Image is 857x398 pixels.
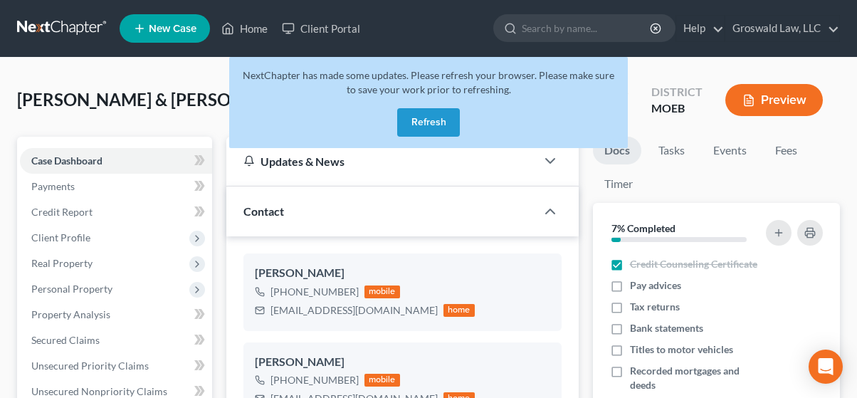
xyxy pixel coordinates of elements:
span: Property Analysis [31,308,110,320]
input: Search by name... [522,15,652,41]
a: Events [702,137,758,164]
div: mobile [364,286,400,298]
span: NextChapter has made some updates. Please refresh your browser. Please make sure to save your wor... [243,69,614,95]
div: Updates & News [243,154,519,169]
div: [EMAIL_ADDRESS][DOMAIN_NAME] [270,303,438,318]
a: Fees [764,137,809,164]
span: Unsecured Priority Claims [31,360,149,372]
button: Refresh [397,108,460,137]
span: New Case [149,23,196,34]
div: [PHONE_NUMBER] [270,285,359,299]
a: Help [676,16,724,41]
span: Titles to motor vehicles [630,342,733,357]
a: Groswald Law, LLC [725,16,839,41]
div: [PERSON_NAME] [255,265,550,282]
a: Client Portal [275,16,367,41]
button: Preview [725,84,823,116]
div: Open Intercom Messenger [809,350,843,384]
span: Unsecured Nonpriority Claims [31,385,167,397]
span: [PERSON_NAME] & [PERSON_NAME] [17,89,305,110]
span: Personal Property [31,283,112,295]
span: Contact [243,204,284,218]
span: Pay advices [630,278,681,293]
div: District [651,84,703,100]
a: Home [214,16,275,41]
a: Unsecured Priority Claims [20,353,212,379]
div: [PERSON_NAME] [255,354,550,371]
a: Timer [593,170,644,198]
a: Case Dashboard [20,148,212,174]
span: Tax returns [630,300,680,314]
span: Bank statements [630,321,703,335]
strong: 7% Completed [611,222,675,234]
span: Recorded mortgages and deeds [630,364,767,392]
a: Payments [20,174,212,199]
a: Credit Report [20,199,212,225]
a: Secured Claims [20,328,212,353]
span: Client Profile [31,231,90,243]
div: MOEB [651,100,703,117]
a: Property Analysis [20,302,212,328]
div: home [443,304,475,317]
span: Real Property [31,257,93,269]
span: Credit Counseling Certificate [630,257,757,271]
a: Tasks [647,137,696,164]
span: Payments [31,180,75,192]
div: [PHONE_NUMBER] [270,373,359,387]
span: Case Dashboard [31,155,102,167]
span: Credit Report [31,206,93,218]
div: mobile [364,374,400,387]
span: Secured Claims [31,334,100,346]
